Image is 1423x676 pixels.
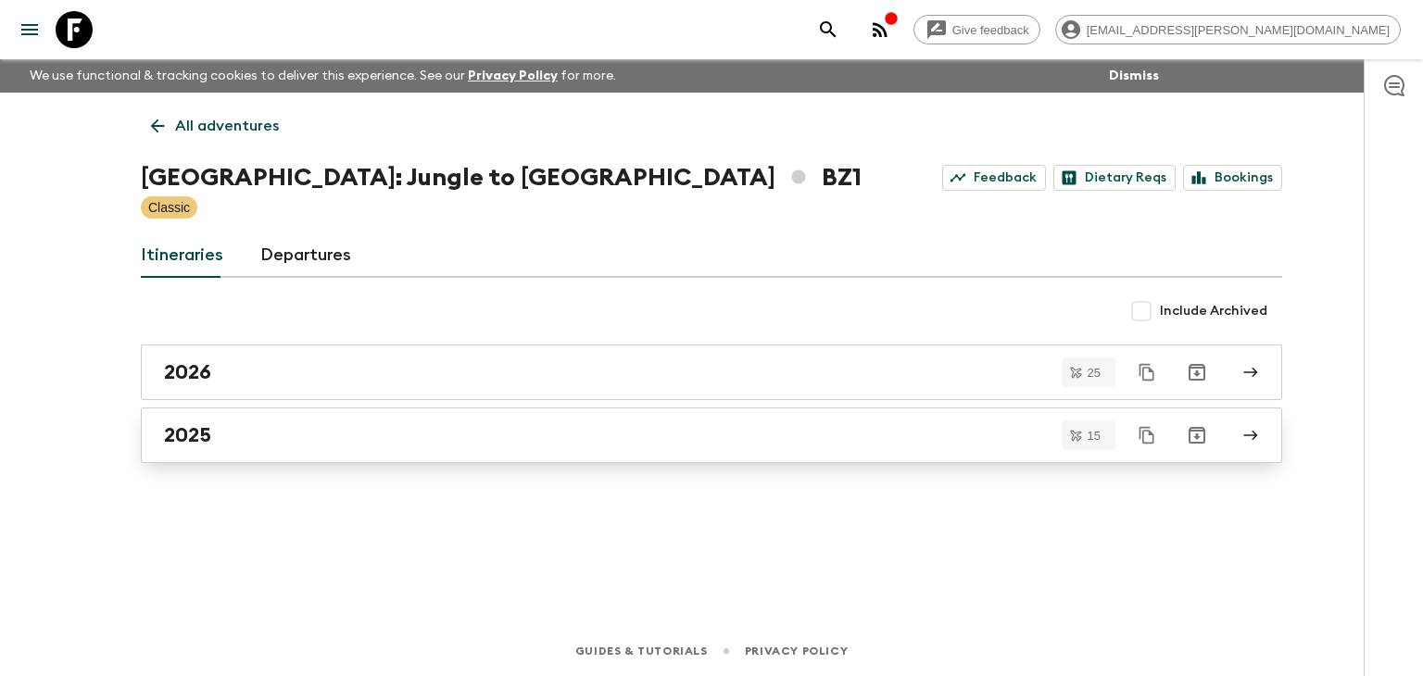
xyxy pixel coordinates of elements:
[1178,417,1215,454] button: Archive
[141,233,223,278] a: Itineraries
[1077,23,1400,37] span: [EMAIL_ADDRESS][PERSON_NAME][DOMAIN_NAME]
[141,107,289,144] a: All adventures
[1183,165,1282,191] a: Bookings
[148,198,190,217] p: Classic
[575,641,708,661] a: Guides & Tutorials
[1053,165,1176,191] a: Dietary Reqs
[1104,63,1164,89] button: Dismiss
[1055,15,1401,44] div: [EMAIL_ADDRESS][PERSON_NAME][DOMAIN_NAME]
[942,165,1046,191] a: Feedback
[468,69,558,82] a: Privacy Policy
[1077,430,1112,442] span: 15
[11,11,48,48] button: menu
[745,641,848,661] a: Privacy Policy
[1130,356,1164,389] button: Duplicate
[22,59,623,93] p: We use functional & tracking cookies to deliver this experience. See our for more.
[913,15,1040,44] a: Give feedback
[1130,419,1164,452] button: Duplicate
[141,344,1282,400] a: 2026
[1077,367,1112,379] span: 25
[141,407,1282,463] a: 2025
[942,23,1039,37] span: Give feedback
[1160,302,1267,320] span: Include Archived
[810,11,847,48] button: search adventures
[175,115,279,137] p: All adventures
[141,159,862,196] h1: [GEOGRAPHIC_DATA]: Jungle to [GEOGRAPHIC_DATA] BZ1
[1178,354,1215,391] button: Archive
[164,423,211,447] h2: 2025
[260,233,351,278] a: Departures
[164,360,211,384] h2: 2026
